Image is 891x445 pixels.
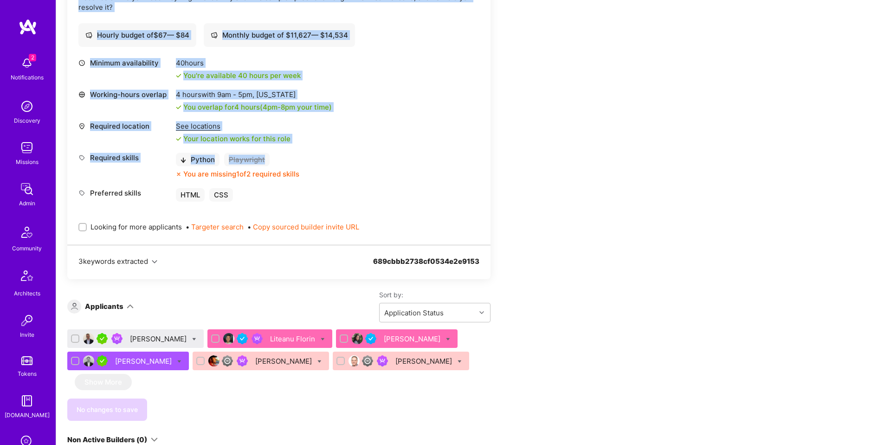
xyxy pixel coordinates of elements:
div: HTML [176,188,205,202]
i: icon Clock [78,59,85,66]
span: 9am - 5pm , [215,90,256,99]
i: icon BlackArrowDown [181,157,186,163]
img: Invite [18,311,36,330]
img: User Avatar [352,333,363,344]
span: 4pm - 8pm [263,103,295,111]
img: Been on Mission [237,355,248,366]
img: User Avatar [223,333,234,344]
div: Notifications [11,72,44,82]
i: icon Location [78,123,85,130]
i: icon Check [176,105,181,110]
div: Tokens [18,369,37,379]
i: icon Tag [78,154,85,161]
i: icon ArrowDown [127,303,134,310]
img: Architects [16,266,38,288]
i: icon Tag [78,190,85,196]
i: icon Cash [211,32,218,39]
i: icon Applicant [71,303,78,310]
img: User Avatar [83,355,94,366]
div: Liteanu Florin [270,334,317,344]
img: A.Teamer in Residence [97,333,108,344]
img: User Avatar [208,355,220,366]
i: icon Chevron [152,259,157,265]
div: Your location works for this role [176,134,291,144]
div: Application Status [384,308,444,318]
img: logo [19,19,37,35]
div: CSS [209,188,233,202]
i: Bulk Status Update [446,337,450,341]
div: Python [176,153,220,166]
img: User Avatar [83,333,94,344]
img: User Avatar [349,355,360,366]
img: Limited Access [362,355,373,366]
i: Bulk Status Update [317,360,322,364]
div: Working-hours overlap [78,90,171,99]
div: You are missing 1 of 2 required skills [183,169,299,179]
img: Been on Mission [111,333,123,344]
div: 4 hours with [US_STATE] [176,90,332,99]
div: You're available 40 hours per week [176,71,301,80]
img: Limited Access [222,355,233,366]
img: bell [18,54,36,72]
span: • [186,222,244,232]
div: [PERSON_NAME] [384,334,442,344]
div: You overlap for 4 hours ( your time) [183,102,332,112]
div: [PERSON_NAME] [395,356,454,366]
div: Applicants [85,301,123,311]
i: icon Check [176,136,181,142]
div: Invite [20,330,34,340]
i: Bulk Status Update [192,337,196,341]
div: See locations [176,121,291,131]
label: Sort by: [379,290,491,299]
i: icon ArrowDown [151,436,158,443]
img: Been on Mission [252,333,263,344]
span: 2 [29,54,36,61]
button: Targeter search [191,222,244,232]
button: 3keywords extracted [78,256,157,266]
div: Community [12,243,42,253]
div: Architects [14,288,40,298]
img: Vetted A.Teamer [237,333,248,344]
div: 40 hours [176,58,301,68]
img: guide book [18,392,36,410]
img: Been on Mission [377,355,388,366]
i: icon CloseOrange [176,171,181,177]
i: Bulk Status Update [177,360,181,364]
button: Show More [75,374,132,390]
img: discovery [18,97,36,116]
i: icon World [78,91,85,98]
i: icon Chevron [479,310,484,315]
i: Bulk Status Update [458,360,462,364]
img: Community [16,221,38,243]
img: Vetted A.Teamer [365,333,376,344]
span: Looking for more applicants [90,222,182,232]
img: teamwork [18,138,36,157]
img: tokens [21,356,32,365]
button: Copy sourced builder invite URL [253,222,359,232]
i: Bulk Status Update [321,337,325,341]
i: icon Cash [85,32,92,39]
div: Missions [16,157,39,167]
div: 689cbbb2738cf0534e2e9153 [373,256,479,277]
div: [PERSON_NAME] [255,356,314,366]
div: Monthly budget of $ 11,627 — $ 14,534 [211,30,348,40]
div: Non Active Builders (0) [67,435,147,445]
i: icon Check [176,73,181,79]
div: Playwright [224,153,270,166]
div: Minimum availability [78,58,171,68]
div: Required location [78,121,171,131]
div: [PERSON_NAME] [115,356,174,366]
div: Preferred skills [78,188,171,198]
img: admin teamwork [18,180,36,198]
img: A.Teamer in Residence [97,355,108,366]
span: • [247,222,359,232]
div: [PERSON_NAME] [130,334,188,344]
div: Admin [19,198,35,208]
div: Required skills [78,153,171,163]
div: Discovery [14,116,40,125]
div: Hourly budget of $ 67 — $ 84 [85,30,189,40]
div: [DOMAIN_NAME] [5,410,50,420]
